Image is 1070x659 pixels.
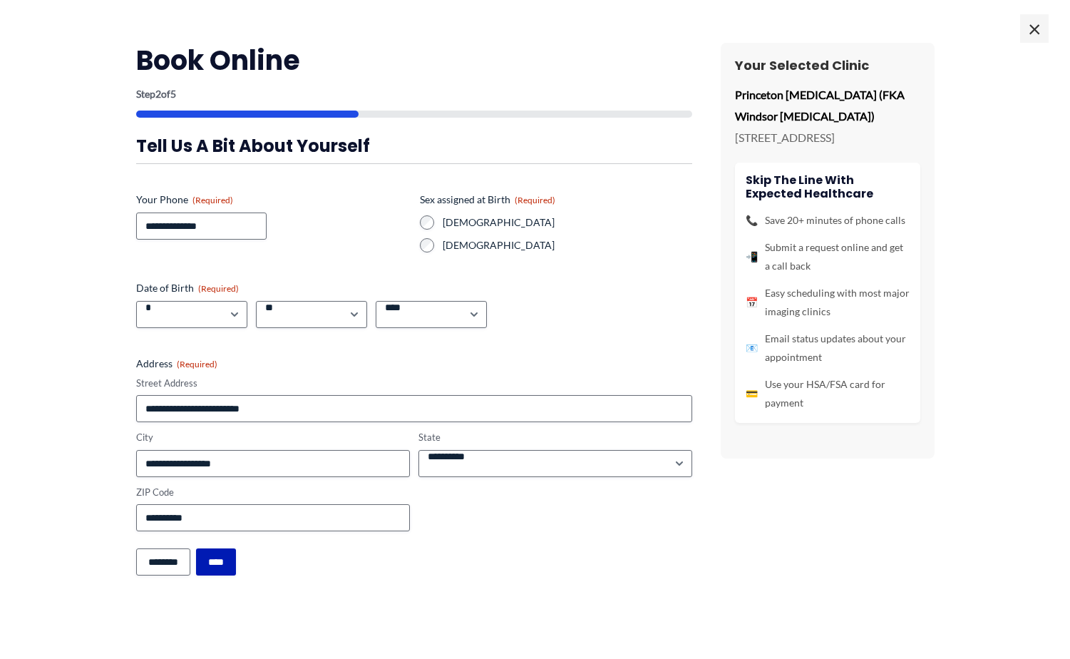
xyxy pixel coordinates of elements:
li: Submit a request online and get a call back [746,238,910,275]
span: 2 [155,88,161,100]
label: State [418,431,692,444]
span: 💳 [746,384,758,403]
legend: Sex assigned at Birth [420,193,555,207]
h4: Skip the line with Expected Healthcare [746,173,910,200]
p: [STREET_ADDRESS] [735,127,920,148]
h2: Book Online [136,43,692,78]
label: Street Address [136,377,692,390]
span: 📅 [746,293,758,312]
span: 📧 [746,339,758,357]
span: 5 [170,88,176,100]
span: × [1020,14,1049,43]
li: Use your HSA/FSA card for payment [746,375,910,412]
h3: Your Selected Clinic [735,57,920,73]
label: Your Phone [136,193,408,207]
p: Step of [136,89,692,99]
p: Princeton [MEDICAL_DATA] (FKA Windsor [MEDICAL_DATA]) [735,84,920,126]
span: (Required) [192,195,233,205]
label: ZIP Code [136,486,410,499]
legend: Address [136,357,217,371]
legend: Date of Birth [136,281,239,295]
li: Email status updates about your appointment [746,329,910,367]
li: Easy scheduling with most major imaging clinics [746,284,910,321]
span: 📞 [746,211,758,230]
label: [DEMOGRAPHIC_DATA] [443,215,692,230]
label: [DEMOGRAPHIC_DATA] [443,238,692,252]
span: 📲 [746,247,758,266]
span: (Required) [515,195,555,205]
h3: Tell us a bit about yourself [136,135,692,157]
span: (Required) [198,283,239,294]
span: (Required) [177,359,217,369]
li: Save 20+ minutes of phone calls [746,211,910,230]
label: City [136,431,410,444]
